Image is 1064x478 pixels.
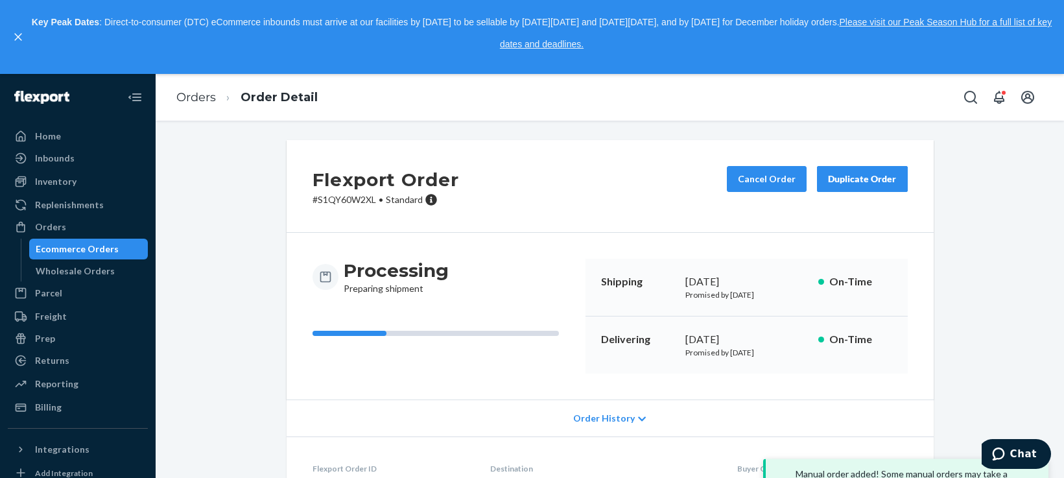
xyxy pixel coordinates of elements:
div: Preparing shipment [344,259,449,295]
p: On-Time [829,274,892,289]
a: Order Detail [241,90,318,104]
strong: Key Peak Dates [32,17,99,27]
div: Integrations [35,443,89,456]
h3: Processing [344,259,449,282]
button: Close Navigation [122,84,148,110]
p: Delivering [601,332,675,347]
div: Orders [35,221,66,233]
button: Integrations [8,439,148,460]
a: Orders [176,90,216,104]
div: [DATE] [685,332,808,347]
button: Open notifications [986,84,1012,110]
a: Reporting [8,374,148,394]
img: Flexport logo [14,91,69,104]
a: Replenishments [8,195,148,215]
div: Billing [35,401,62,414]
p: : Direct-to-consumer (DTC) eCommerce inbounds must arrive at our facilities by [DATE] to be sella... [31,12,1052,55]
a: Please visit our Peak Season Hub for a full list of key dates and deadlines. [500,17,1052,49]
button: Open Search Box [958,84,984,110]
button: Duplicate Order [817,166,908,192]
div: Returns [35,354,69,367]
p: Promised by [DATE] [685,289,808,300]
button: close, [12,30,25,43]
dt: Destination [490,463,716,474]
span: • [379,194,383,205]
h2: Flexport Order [313,166,459,193]
a: Ecommerce Orders [29,239,148,259]
a: Home [8,126,148,147]
a: Billing [8,397,148,418]
iframe: Opens a widget where you can chat to one of our agents [982,439,1051,472]
div: Inventory [35,175,77,188]
button: Cancel Order [727,166,807,192]
div: Wholesale Orders [36,265,115,278]
p: Promised by [DATE] [685,347,808,358]
a: Parcel [8,283,148,304]
a: Inbounds [8,148,148,169]
button: Open account menu [1015,84,1041,110]
span: Order History [573,412,635,425]
a: Prep [8,328,148,349]
div: Ecommerce Orders [36,243,119,256]
div: Reporting [35,377,78,390]
p: # S1QY60W2XL [313,193,459,206]
p: Shipping [601,274,675,289]
div: Inbounds [35,152,75,165]
div: Duplicate Order [828,173,897,185]
div: Prep [35,332,55,345]
ol: breadcrumbs [166,78,328,117]
a: Orders [8,217,148,237]
a: Inventory [8,171,148,192]
div: Freight [35,310,67,323]
span: Standard [386,194,423,205]
p: On-Time [829,332,892,347]
div: Parcel [35,287,62,300]
div: Home [35,130,61,143]
dt: Flexport Order ID [313,463,469,474]
dt: Buyer Order Tracking [737,463,908,474]
a: Wholesale Orders [29,261,148,281]
div: Replenishments [35,198,104,211]
a: Freight [8,306,148,327]
div: [DATE] [685,274,808,289]
a: Returns [8,350,148,371]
